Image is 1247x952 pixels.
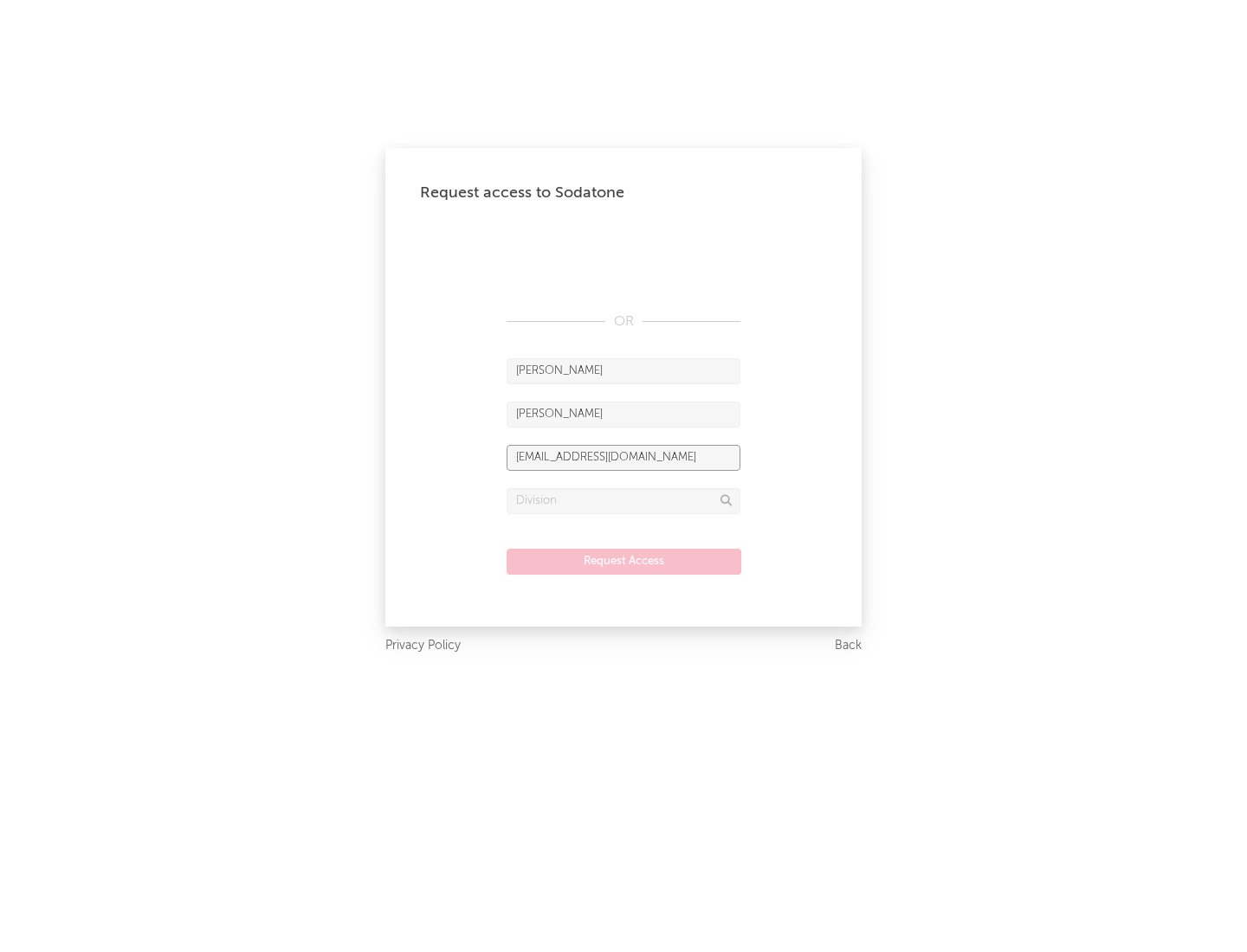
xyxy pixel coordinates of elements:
[507,402,740,428] input: Last Name
[507,549,741,575] button: Request Access
[507,312,740,332] div: OR
[385,635,461,657] a: Privacy Policy
[420,183,827,203] div: Request access to Sodatone
[507,445,740,471] input: Email
[507,488,740,514] input: Division
[835,635,862,657] a: Back
[507,358,740,384] input: First Name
